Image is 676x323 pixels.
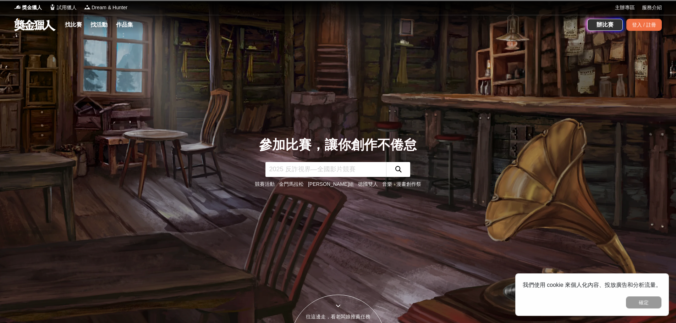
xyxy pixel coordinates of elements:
[84,4,91,11] img: Logo
[22,4,42,11] span: 獎金獵人
[14,4,42,11] a: Logo獎金獵人
[279,181,304,187] a: 金門馬拉松
[92,4,127,11] span: Dream & Hunter
[615,4,635,11] a: 主辦專區
[642,4,662,11] a: 服務介紹
[255,181,275,187] a: 競賽活動
[358,181,378,187] a: 德國雙人
[291,313,386,321] div: 往這邊走，看老闆娘推薦任務
[113,20,136,30] a: 作品集
[396,181,421,187] a: 漫畫創作祭
[88,20,110,30] a: 找活動
[587,19,623,31] a: 辦比賽
[49,4,56,11] img: Logo
[523,282,661,288] span: 我們使用 cookie 來個人化內容、投放廣告和分析流量。
[382,181,392,187] a: 音樂
[308,181,354,187] a: [PERSON_NAME]組
[84,4,127,11] a: LogoDream & Hunter
[265,162,386,177] input: 2025 反詐視界—全國影片競賽
[255,135,421,155] div: 參加比賽，讓你創作不倦怠
[57,4,77,11] span: 試用獵人
[62,20,85,30] a: 找比賽
[626,19,662,31] div: 登入 / 註冊
[49,4,77,11] a: Logo試用獵人
[14,4,21,11] img: Logo
[626,296,661,308] button: 確定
